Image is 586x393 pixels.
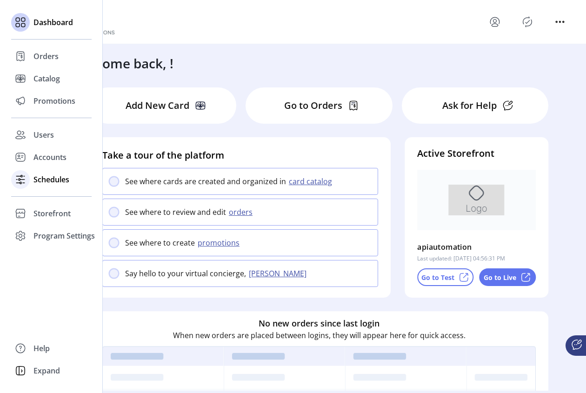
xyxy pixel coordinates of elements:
p: Add New Card [126,99,189,113]
span: Users [33,129,54,140]
h4: Active Storefront [417,147,536,160]
button: orders [226,206,258,218]
h6: No new orders since last login [259,317,380,330]
p: Ask for Help [442,99,497,113]
p: See where to review and edit [125,206,226,218]
span: Dashboard [33,17,73,28]
button: promotions [195,237,245,248]
p: Say hello to your virtual concierge, [125,268,246,279]
p: Go to Orders [284,99,342,113]
span: Accounts [33,152,67,163]
p: Last updated: [DATE] 04:56:31 PM [417,254,505,263]
p: apiautomation [417,240,472,254]
span: Catalog [33,73,60,84]
button: [PERSON_NAME] [246,268,312,279]
span: Help [33,343,50,354]
span: Program Settings [33,230,95,241]
h3: Welcome back, ! [73,53,173,73]
span: Schedules [33,174,69,185]
p: See where cards are created and organized in [125,176,286,187]
h4: Take a tour of the platform [102,148,378,162]
button: menu [487,14,502,29]
span: Promotions [33,95,75,107]
p: Go to Test [421,273,454,282]
button: card catalog [286,176,338,187]
button: Publisher Panel [520,14,535,29]
p: Go to Live [484,273,516,282]
span: Orders [33,51,59,62]
span: Storefront [33,208,71,219]
p: See where to create [125,237,195,248]
button: menu [553,14,567,29]
span: Expand [33,365,60,376]
p: When new orders are placed between logins, they will appear here for quick access. [173,330,466,341]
